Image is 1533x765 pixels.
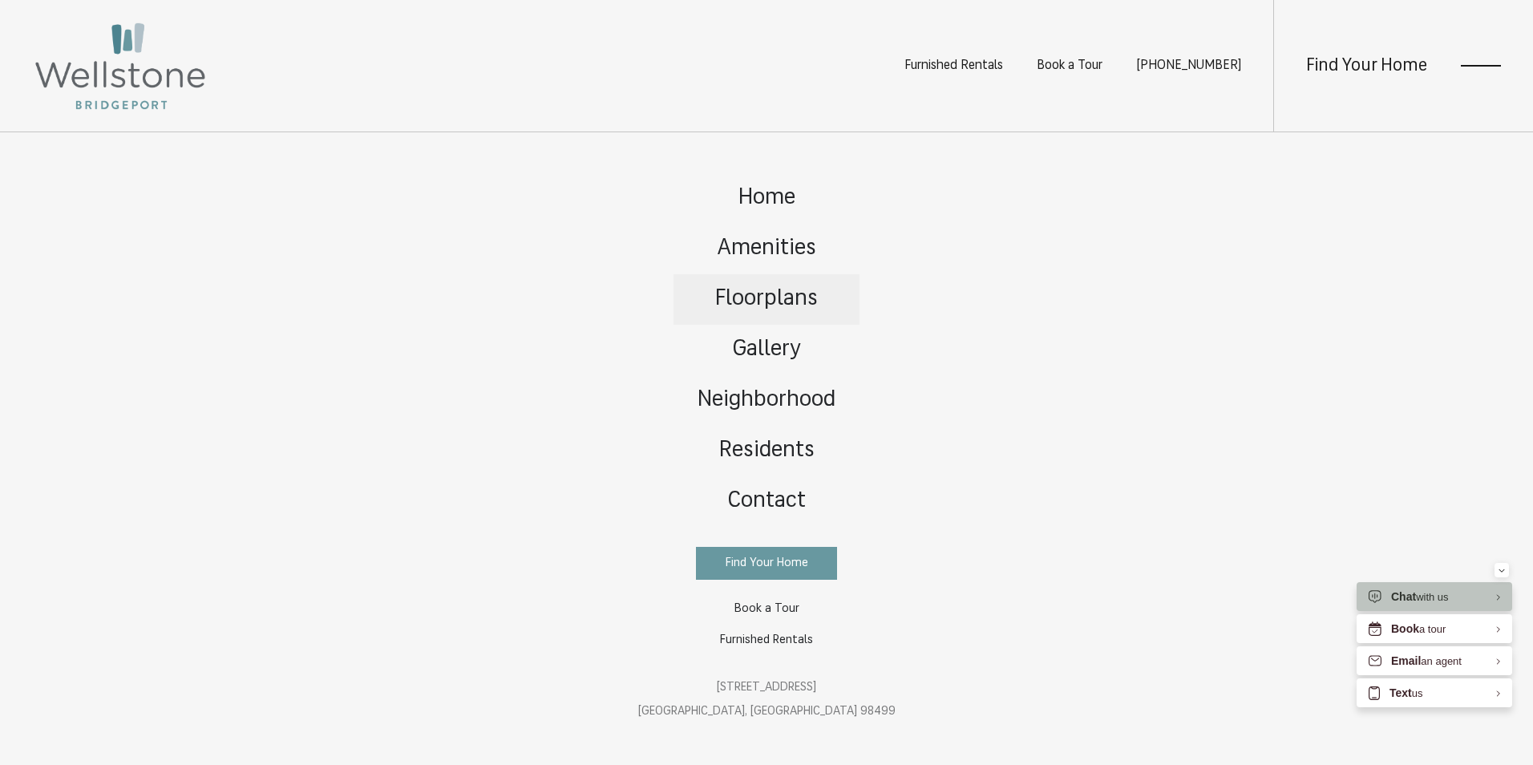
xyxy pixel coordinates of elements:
a: Go to Residents [673,426,860,476]
span: Gallery [733,338,801,361]
span: Book a Tour [734,603,799,615]
a: Furnished Rentals (opens in a new tab) [696,625,837,656]
span: [PHONE_NUMBER] [1136,59,1241,72]
span: Neighborhood [698,389,835,411]
a: Go to Floorplans [673,274,860,325]
img: Wellstone [32,20,208,112]
span: Furnished Rentals [720,634,813,646]
a: Get Directions to 12535 Bridgeport Way SW Lakewood, WA 98499 [638,682,896,718]
button: Open Menu [1461,59,1501,73]
div: Main [638,157,896,740]
a: Go to Amenities [673,224,860,274]
span: Contact [727,490,806,512]
span: Home [738,187,795,209]
a: Find Your Home [696,547,837,580]
a: Go to Home [673,173,860,224]
a: Furnished Rentals [904,59,1003,72]
span: Amenities [718,237,816,260]
a: Book a Tour [696,593,837,625]
span: Residents [719,439,815,462]
a: Book a Tour [1037,59,1102,72]
a: Find Your Home [1306,57,1427,75]
span: Find Your Home [726,557,808,569]
a: Go to Neighborhood [673,375,860,426]
a: Go to Contact [673,476,860,527]
a: Go to Gallery [673,325,860,375]
span: Floorplans [715,288,818,310]
a: Call us at (253) 400-3144 [1136,59,1241,72]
